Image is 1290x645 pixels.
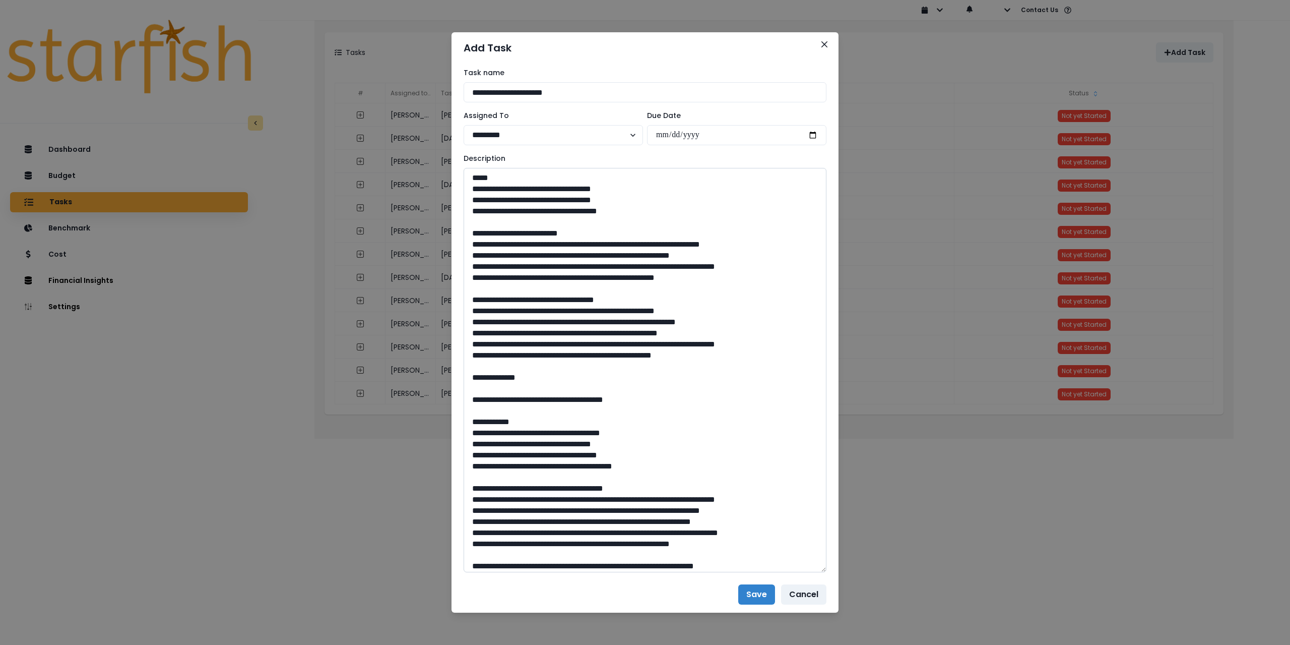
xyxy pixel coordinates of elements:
button: Cancel [781,584,826,605]
button: Close [816,36,832,52]
button: Save [738,584,775,605]
label: Task name [464,68,820,78]
label: Assigned To [464,110,637,121]
label: Description [464,153,820,164]
header: Add Task [451,32,838,64]
label: Due Date [647,110,820,121]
